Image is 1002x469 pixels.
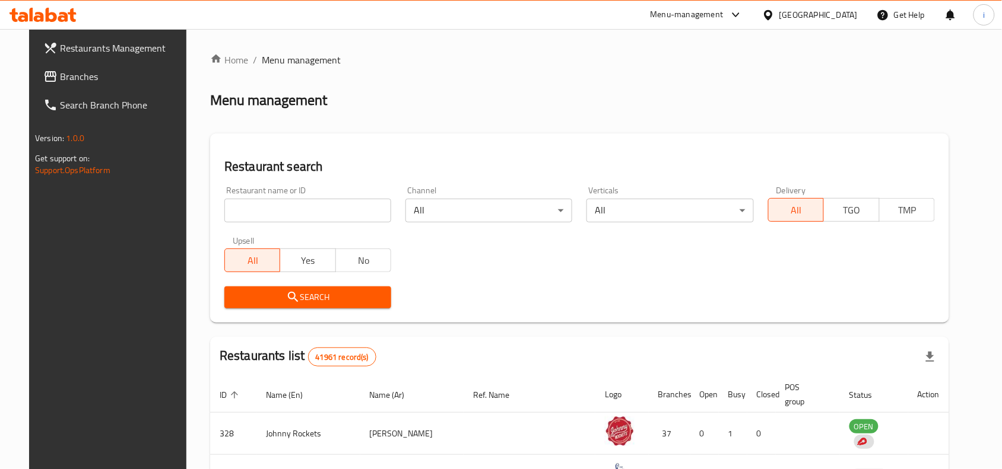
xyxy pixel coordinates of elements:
[779,8,858,21] div: [GEOGRAPHIC_DATA]
[35,162,110,178] a: Support.OpsPlatform
[220,347,376,366] h2: Restaurants list
[776,186,806,194] label: Delivery
[309,352,376,363] span: 41961 record(s)
[66,130,84,146] span: 1.0.0
[405,199,572,222] div: All
[370,388,420,402] span: Name (Ar)
[35,130,64,146] span: Version:
[649,377,690,413] th: Branches
[253,53,257,67] li: /
[341,252,386,269] span: No
[280,248,335,272] button: Yes
[719,413,747,455] td: 1
[473,388,525,402] span: Ref. Name
[34,91,196,119] a: Search Branch Phone
[690,413,719,455] td: 0
[586,199,753,222] div: All
[719,377,747,413] th: Busy
[266,388,318,402] span: Name (En)
[916,343,944,371] div: Export file
[285,252,331,269] span: Yes
[823,198,879,222] button: TGO
[210,91,327,110] h2: Menu management
[747,377,776,413] th: Closed
[210,413,256,455] td: 328
[829,202,874,219] span: TGO
[308,347,376,366] div: Total records count
[773,202,819,219] span: All
[690,377,719,413] th: Open
[210,53,949,67] nav: breadcrumb
[230,252,275,269] span: All
[908,377,949,413] th: Action
[60,41,187,55] span: Restaurants Management
[854,435,874,449] div: Indicates that the vendor menu management has been moved to DH Catalog service
[256,413,360,455] td: Johnny Rockets
[785,380,826,409] span: POS group
[60,98,187,112] span: Search Branch Phone
[768,198,824,222] button: All
[224,199,391,222] input: Search for restaurant name or ID..
[879,198,935,222] button: TMP
[595,377,649,413] th: Logo
[234,290,382,305] span: Search
[224,158,935,176] h2: Restaurant search
[35,151,90,166] span: Get support on:
[34,34,196,62] a: Restaurants Management
[34,62,196,91] a: Branches
[210,53,248,67] a: Home
[233,237,255,245] label: Upsell
[335,248,391,272] button: No
[262,53,341,67] span: Menu management
[220,388,242,402] span: ID
[747,413,776,455] td: 0
[983,8,985,21] span: i
[60,69,187,84] span: Branches
[649,413,690,455] td: 37
[849,420,879,433] span: OPEN
[884,202,930,219] span: TMP
[360,413,464,455] td: [PERSON_NAME]
[651,8,724,22] div: Menu-management
[857,436,867,447] img: delivery hero logo
[224,248,280,272] button: All
[605,416,635,446] img: Johnny Rockets
[224,286,391,308] button: Search
[849,388,888,402] span: Status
